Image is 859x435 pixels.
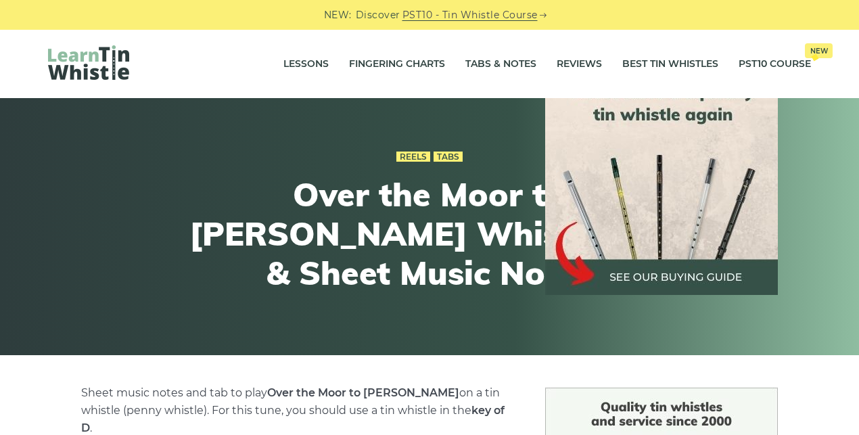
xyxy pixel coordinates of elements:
a: Reels [396,152,430,162]
strong: Over the Moor to [PERSON_NAME] [267,386,459,399]
a: Reviews [557,47,602,81]
img: LearnTinWhistle.com [48,45,129,80]
a: Tabs & Notes [465,47,536,81]
a: Lessons [283,47,329,81]
a: PST10 CourseNew [739,47,811,81]
span: New [805,43,833,58]
img: tin whistle buying guide [545,62,778,295]
a: Tabs [434,152,463,162]
h1: Over the Moor to [PERSON_NAME] Whistle Tab & Sheet Music Notes [181,175,678,292]
a: Best Tin Whistles [622,47,718,81]
a: Fingering Charts [349,47,445,81]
